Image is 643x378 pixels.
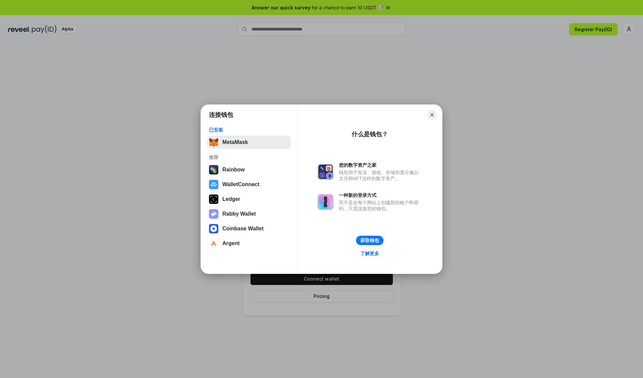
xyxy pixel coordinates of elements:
[207,222,291,235] button: Coinbase Wallet
[207,207,291,221] button: Rabby Wallet
[209,165,218,174] img: svg+xml,%3Csvg%20width%3D%22120%22%20height%3D%22120%22%20viewBox%3D%220%200%20120%20120%22%20fil...
[209,195,218,204] img: svg+xml,%3Csvg%20xmlns%3D%22http%3A%2F%2Fwww.w3.org%2F2000%2Fsvg%22%20width%3D%2228%22%20height%3...
[222,240,240,246] div: Argent
[222,196,240,202] div: Ledger
[352,130,388,138] div: 什么是钱包？
[209,127,289,133] div: 已安装
[317,194,334,210] img: svg+xml,%3Csvg%20xmlns%3D%22http%3A%2F%2Fwww.w3.org%2F2000%2Fsvg%22%20fill%3D%22none%22%20viewBox...
[207,178,291,191] button: WalletConnect
[207,163,291,176] button: Rainbow
[356,236,383,245] button: 获取钱包
[209,180,218,189] img: svg+xml,%3Csvg%20width%3D%2228%22%20height%3D%2228%22%20viewBox%3D%220%200%2028%2028%22%20fill%3D...
[209,224,218,233] img: svg+xml,%3Csvg%20width%3D%2228%22%20height%3D%2228%22%20viewBox%3D%220%200%2028%2028%22%20fill%3D...
[360,250,379,256] div: 了解更多
[222,167,245,173] div: Rainbow
[339,200,422,212] div: 而不是在每个网站上创建新的账户和密码，只需连接您的钱包。
[209,154,289,160] div: 推荐
[339,162,422,168] div: 您的数字资产之家
[339,169,422,181] div: 钱包用于发送、接收、存储和显示像以太坊和NFT这样的数字资产。
[222,139,248,145] div: MetaMask
[209,239,218,248] img: svg+xml,%3Csvg%20width%3D%2228%22%20height%3D%2228%22%20viewBox%3D%220%200%2028%2028%22%20fill%3D...
[209,138,218,147] img: svg+xml,%3Csvg%20fill%3D%22none%22%20height%3D%2233%22%20viewBox%3D%220%200%2035%2033%22%20width%...
[222,211,256,217] div: Rabby Wallet
[209,111,233,119] h1: 连接钱包
[360,237,379,243] div: 获取钱包
[207,193,291,206] button: Ledger
[222,181,260,187] div: WalletConnect
[317,164,334,180] img: svg+xml,%3Csvg%20xmlns%3D%22http%3A%2F%2Fwww.w3.org%2F2000%2Fsvg%22%20fill%3D%22none%22%20viewBox...
[356,249,383,258] a: 了解更多
[209,209,218,219] img: svg+xml,%3Csvg%20xmlns%3D%22http%3A%2F%2Fwww.w3.org%2F2000%2Fsvg%22%20fill%3D%22none%22%20viewBox...
[222,226,264,232] div: Coinbase Wallet
[207,237,291,250] button: Argent
[207,136,291,149] button: MetaMask
[427,110,437,120] button: Close
[339,192,422,198] div: 一种新的登录方式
